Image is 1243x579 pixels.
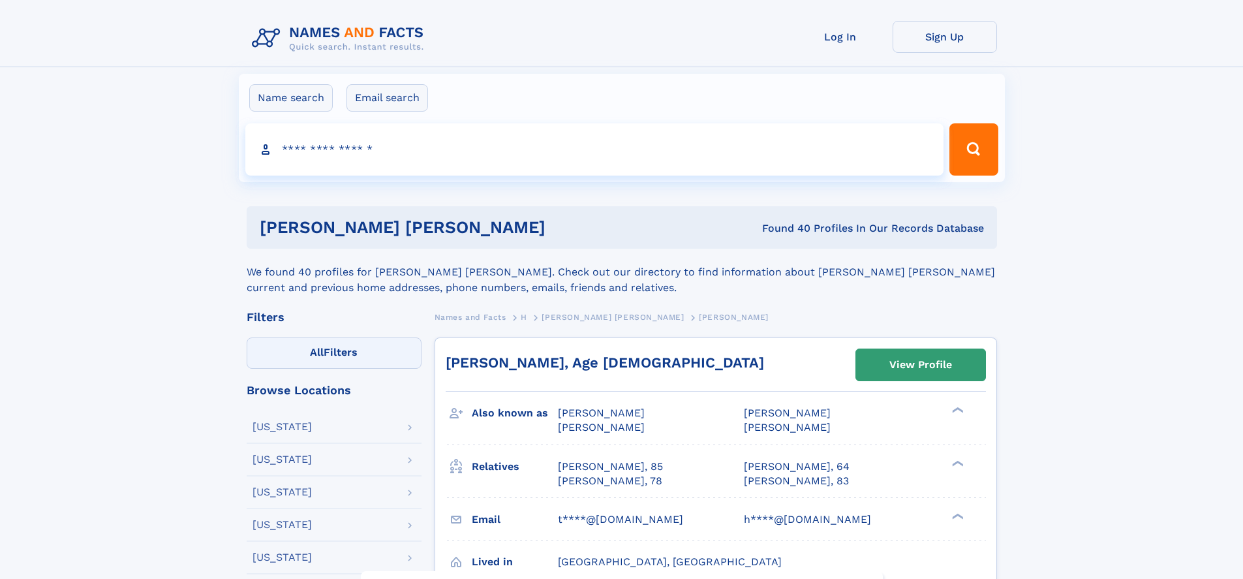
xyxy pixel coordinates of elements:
[521,309,527,325] a: H
[699,313,769,322] span: [PERSON_NAME]
[253,552,312,563] div: [US_STATE]
[744,474,849,488] a: [PERSON_NAME], 83
[253,520,312,530] div: [US_STATE]
[253,454,312,465] div: [US_STATE]
[249,84,333,112] label: Name search
[788,21,893,53] a: Log In
[558,407,645,419] span: [PERSON_NAME]
[949,459,964,467] div: ❯
[247,384,422,396] div: Browse Locations
[446,354,764,371] a: [PERSON_NAME], Age [DEMOGRAPHIC_DATA]
[856,349,985,381] a: View Profile
[253,422,312,432] div: [US_STATE]
[949,512,964,520] div: ❯
[253,487,312,497] div: [US_STATE]
[346,84,428,112] label: Email search
[542,309,684,325] a: [PERSON_NAME] [PERSON_NAME]
[558,460,663,474] a: [PERSON_NAME], 85
[247,21,435,56] img: Logo Names and Facts
[558,474,662,488] a: [PERSON_NAME], 78
[744,407,831,419] span: [PERSON_NAME]
[558,556,782,568] span: [GEOGRAPHIC_DATA], [GEOGRAPHIC_DATA]
[472,402,558,424] h3: Also known as
[472,456,558,478] h3: Relatives
[558,421,645,433] span: [PERSON_NAME]
[472,551,558,573] h3: Lived in
[310,346,324,358] span: All
[247,337,422,369] label: Filters
[744,421,831,433] span: [PERSON_NAME]
[542,313,684,322] span: [PERSON_NAME] [PERSON_NAME]
[435,309,506,325] a: Names and Facts
[247,249,997,296] div: We found 40 profiles for [PERSON_NAME] [PERSON_NAME]. Check out our directory to find information...
[744,460,850,474] a: [PERSON_NAME], 64
[654,221,984,236] div: Found 40 Profiles In Our Records Database
[949,123,998,176] button: Search Button
[260,219,654,236] h1: [PERSON_NAME] [PERSON_NAME]
[472,509,558,531] h3: Email
[889,350,952,380] div: View Profile
[893,21,997,53] a: Sign Up
[245,123,944,176] input: search input
[949,406,964,415] div: ❯
[247,311,422,323] div: Filters
[521,313,527,322] span: H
